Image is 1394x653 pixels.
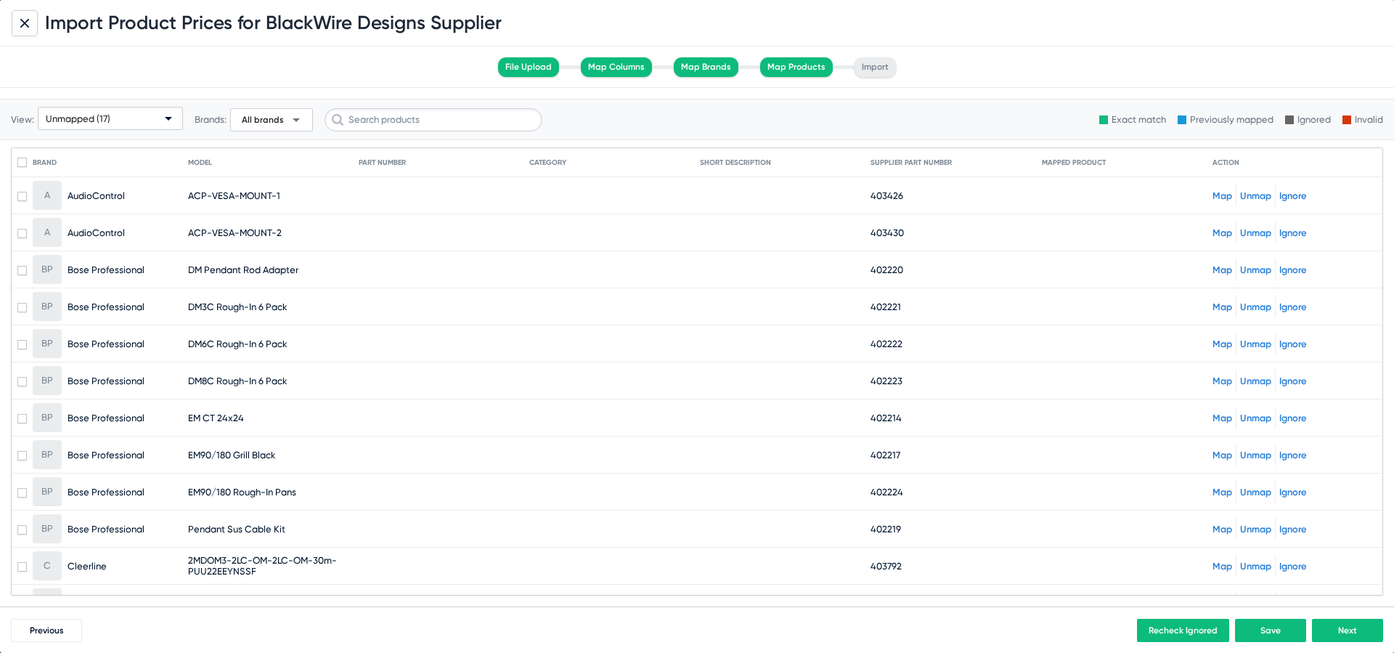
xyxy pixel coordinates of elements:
[1212,450,1232,461] a: Map
[44,551,51,580] span: C
[871,487,903,498] span: 402224
[1338,625,1357,636] span: Next
[45,12,502,34] h1: Import Product Prices for BlackWire Designs Supplier
[871,376,902,386] span: 402223
[68,413,144,423] span: Bose Professional
[1279,301,1307,312] a: Ignore
[871,190,903,201] span: 403426
[41,329,53,358] span: BP
[288,111,305,129] span: arrow_drop_down
[1279,190,1307,201] a: Ignore
[188,487,296,498] span: EM90/180 Rough-In Pans
[68,338,144,349] span: Bose Professional
[1312,619,1383,642] button: Next
[68,190,125,201] span: AudioControl
[44,588,51,617] span: D
[871,301,901,312] span: 402221
[1279,561,1307,572] a: Ignore
[1212,376,1232,386] a: Map
[188,264,298,275] span: DM Pendant Rod Adapter
[1240,264,1271,275] a: Unmap
[68,227,125,238] span: AudioControl
[41,403,53,432] span: BP
[68,561,107,572] span: Cleerline
[871,338,902,349] span: 402222
[1240,227,1271,238] a: Unmap
[1212,561,1232,572] a: Map
[68,264,144,275] span: Bose Professional
[33,158,57,167] span: Brand
[195,114,227,125] span: Brands:
[68,524,144,535] span: Bose Professional
[1279,338,1307,349] a: Ignore
[1279,264,1307,275] a: Ignore
[1137,619,1229,642] button: Recheck Ignored
[1042,148,1212,177] mat-header-cell: Mapped Product
[44,181,50,210] span: A
[1190,114,1273,125] div: Previously mapped
[1212,338,1232,349] a: Map
[1240,301,1271,312] a: Unmap
[1240,338,1271,349] a: Unmap
[1279,487,1307,498] a: Ignore
[1212,301,1232,312] a: Map
[871,227,904,238] span: 403430
[188,338,288,349] span: DM6C Rough-In 6 Pack
[498,57,559,77] span: File Upload
[581,57,652,77] span: Map Columns
[700,148,871,177] mat-header-cell: Short Description
[871,524,901,535] span: 402219
[188,413,244,423] span: EM CT 24x24
[1212,148,1377,177] mat-header-cell: Action
[1212,190,1232,201] a: Map
[871,264,903,275] span: 402220
[1212,524,1232,535] a: Map
[188,227,282,238] span: ACP-VESA-MOUNT-2
[1279,227,1307,238] a: Ignore
[325,108,542,131] input: Search products
[359,148,529,177] mat-header-cell: Part Number
[1355,114,1383,125] div: Invalid
[11,114,34,125] span: View:
[11,619,82,642] button: Previous
[188,190,280,201] span: ACP-VESA-MOUNT-1
[1279,524,1307,535] a: Ignore
[41,440,53,469] span: BP
[41,255,53,284] span: BP
[1240,376,1271,386] a: Unmap
[1240,561,1271,572] a: Unmap
[1297,114,1331,125] div: Ignored
[1212,227,1232,238] a: Map
[871,413,902,423] span: 402214
[188,376,288,386] span: DM8C Rough-In 6 Pack
[44,218,50,247] span: A
[1235,619,1306,642] button: Save
[529,148,700,177] mat-header-cell: Category
[1240,190,1271,201] a: Unmap
[871,561,902,572] span: 403792
[1212,264,1232,275] a: Map
[30,625,64,636] span: Previous
[41,366,53,395] span: BP
[1279,413,1307,423] a: Ignore
[1212,413,1232,423] a: Map
[68,487,144,498] span: Bose Professional
[230,108,313,131] button: All brandsarrow_drop_down
[1149,625,1218,636] span: Recheck Ignored
[1279,450,1307,461] a: Ignore
[871,450,900,461] span: 402217
[1240,487,1271,498] a: Unmap
[1240,413,1271,423] a: Unmap
[1240,450,1271,461] a: Unmap
[1240,524,1271,535] a: Unmap
[855,57,896,77] span: Import
[1112,114,1166,125] div: Exact match
[68,301,144,312] span: Bose Professional
[871,148,1041,177] mat-header-cell: Supplier Part Number
[68,376,144,386] span: Bose Professional
[41,292,53,321] span: BP
[41,477,53,506] span: BP
[760,57,833,77] span: Map Products
[188,450,276,461] span: EM90/180 Grill Black
[188,555,351,577] span: 2MDOM3-2LC-OM-2LC-OM-30m-PUU22EEYNSSF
